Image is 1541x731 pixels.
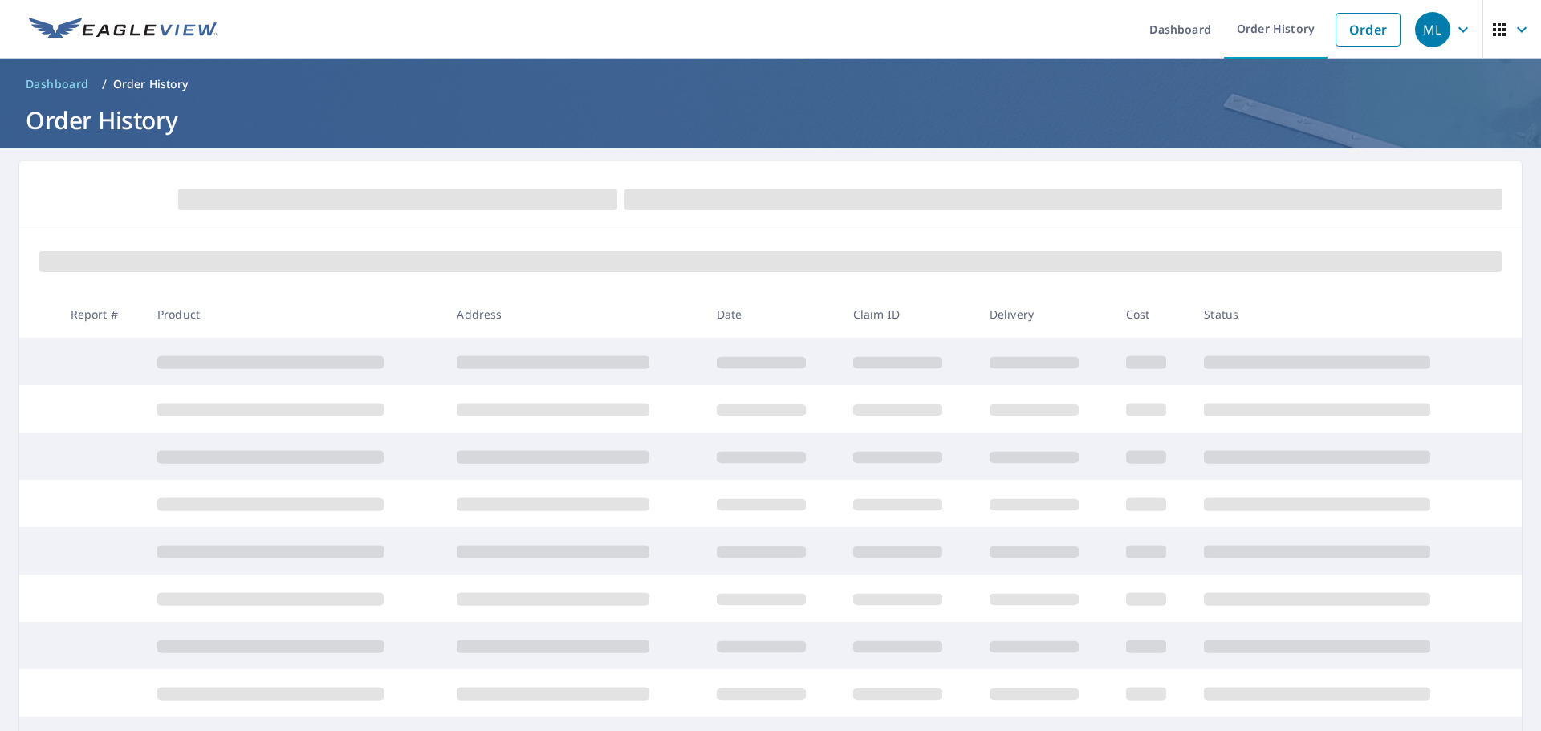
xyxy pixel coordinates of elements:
[113,76,189,92] p: Order History
[19,104,1522,136] h1: Order History
[1336,13,1401,47] a: Order
[19,71,96,97] a: Dashboard
[1191,290,1491,338] th: Status
[840,290,977,338] th: Claim ID
[144,290,444,338] th: Product
[977,290,1113,338] th: Delivery
[1113,290,1192,338] th: Cost
[102,75,107,94] li: /
[29,18,218,42] img: EV Logo
[19,71,1522,97] nav: breadcrumb
[26,76,89,92] span: Dashboard
[1415,12,1450,47] div: ML
[704,290,840,338] th: Date
[444,290,703,338] th: Address
[58,290,144,338] th: Report #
